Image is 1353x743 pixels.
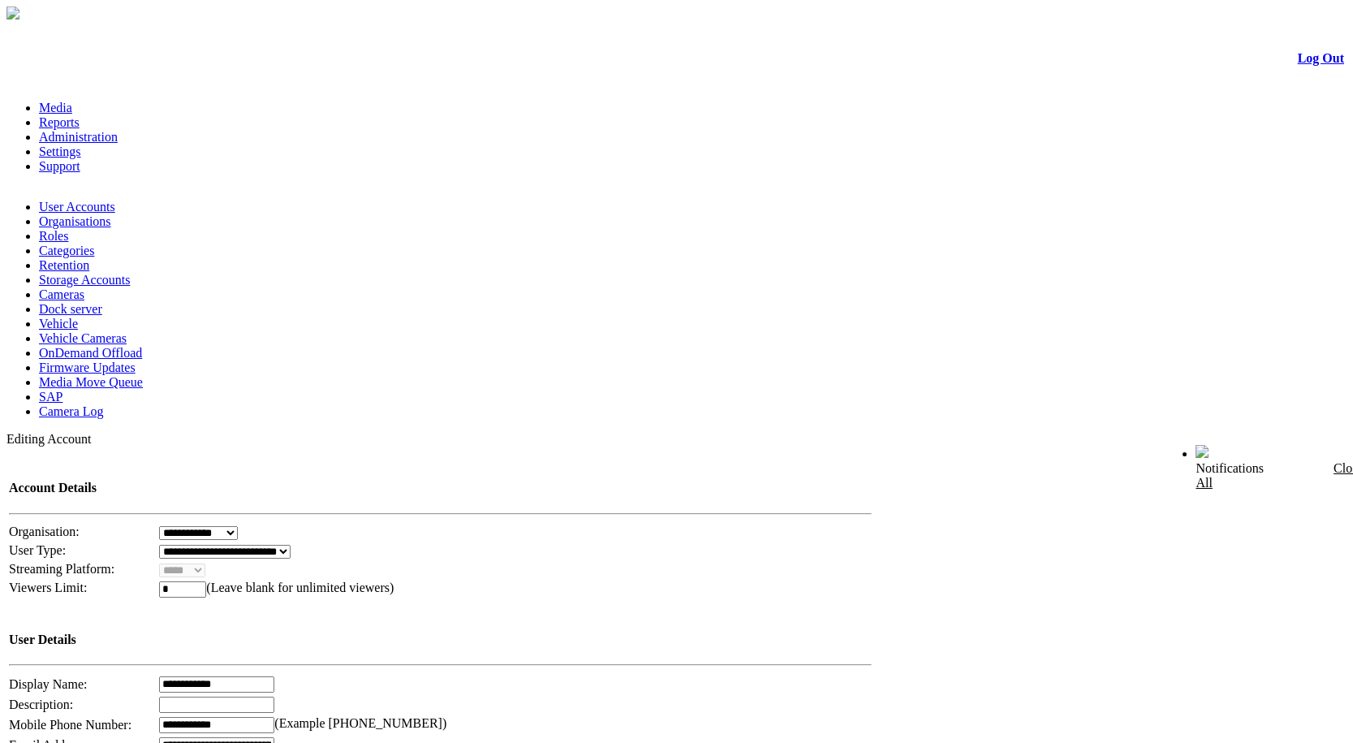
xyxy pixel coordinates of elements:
a: Roles [39,229,68,243]
a: Storage Accounts [39,273,130,287]
span: (Leave blank for unlimited viewers) [206,581,394,594]
a: Dock server [39,302,102,316]
span: Viewers Limit: [9,581,87,594]
img: arrow-3.png [6,6,19,19]
span: Mobile Phone Number: [9,718,131,732]
a: Cameras [39,287,84,301]
span: Description: [9,698,73,711]
a: Settings [39,145,81,158]
a: Firmware Updates [39,361,136,374]
a: OnDemand Offload [39,346,142,360]
a: Support [39,159,80,173]
div: Notifications [1196,461,1312,490]
a: Log Out [1298,51,1344,65]
a: Camera Log [39,404,104,418]
a: Reports [39,115,80,129]
a: SAP [39,390,62,404]
a: Vehicle Cameras [39,331,127,345]
span: Streaming Platform: [9,562,114,576]
span: Welcome, [PERSON_NAME] (Administrator) [966,446,1163,458]
h4: Account Details [9,481,872,495]
a: Vehicle [39,317,78,330]
span: Editing Account [6,432,91,446]
a: Retention [39,258,89,272]
a: User Accounts [39,200,115,214]
span: (Example [PHONE_NUMBER]) [274,716,446,730]
a: Organisations [39,214,111,228]
span: Organisation: [9,525,80,538]
img: bell24.png [1196,445,1209,458]
a: Administration [39,130,118,144]
span: User Type: [9,543,66,557]
a: Categories [39,244,94,257]
span: Display Name: [9,677,87,691]
a: Media [39,101,72,114]
h4: User Details [9,633,872,647]
a: Media Move Queue [39,375,143,389]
